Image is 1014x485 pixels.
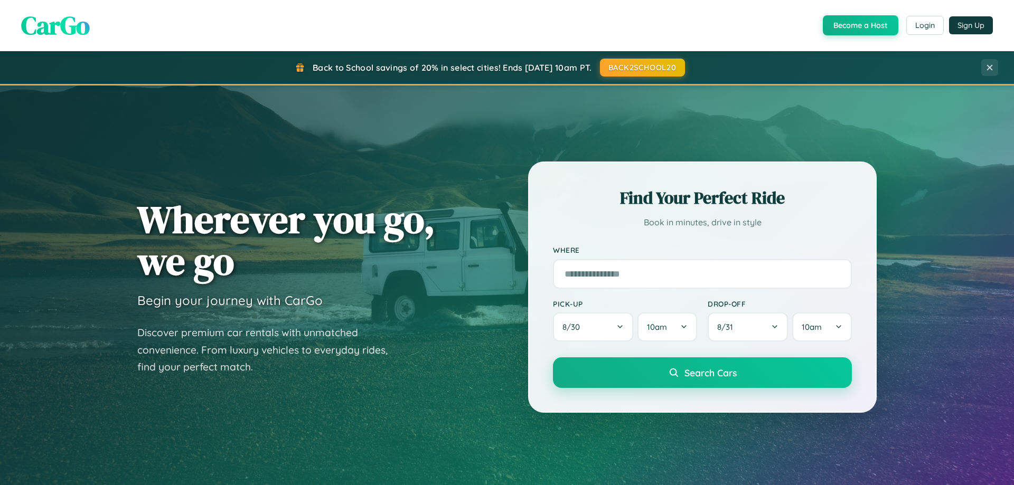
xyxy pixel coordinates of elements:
h2: Find Your Perfect Ride [553,186,852,210]
label: Where [553,246,852,255]
label: Drop-off [708,299,852,308]
span: Back to School savings of 20% in select cities! Ends [DATE] 10am PT. [313,62,591,73]
h3: Begin your journey with CarGo [137,292,323,308]
button: 10am [637,312,697,341]
span: CarGo [21,8,90,43]
p: Book in minutes, drive in style [553,215,852,230]
button: BACK2SCHOOL20 [600,59,685,77]
h1: Wherever you go, we go [137,198,435,282]
button: 8/30 [553,312,633,341]
span: Search Cars [684,367,737,378]
button: 8/31 [708,312,788,341]
button: Search Cars [553,357,852,388]
button: Sign Up [949,16,993,34]
span: 8 / 30 [562,322,585,332]
p: Discover premium car rentals with unmatched convenience. From luxury vehicles to everyday rides, ... [137,324,401,376]
button: 10am [792,312,852,341]
span: 10am [802,322,822,332]
button: Login [906,16,944,35]
span: 8 / 31 [717,322,738,332]
span: 10am [647,322,667,332]
button: Become a Host [823,15,898,35]
label: Pick-up [553,299,697,308]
